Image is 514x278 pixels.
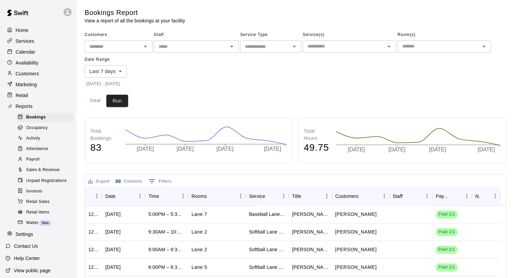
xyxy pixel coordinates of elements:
div: Date [105,187,116,206]
button: Sort [403,191,412,201]
button: Sort [88,191,98,201]
div: Wed, Aug 13, 2025 [105,211,121,218]
tspan: [DATE] [478,147,495,152]
div: Softball Lane Rental - 30 Minutes [249,264,285,271]
div: Retail [5,90,71,100]
div: 9:30AM – 10:00AM [148,228,185,235]
tspan: [DATE] [216,146,233,152]
div: Softball Lane Rental - 30 Minutes [249,246,285,253]
tspan: [DATE] [264,146,281,152]
a: Availability [5,58,71,68]
button: Sort [481,191,490,201]
button: Menu [379,191,389,201]
div: Tue, Aug 12, 2025 [105,264,121,271]
a: Occupancy [16,123,76,133]
a: Sales & Revenue [16,165,76,175]
a: Invoices [16,186,76,197]
span: Date Range [85,54,144,65]
p: Lane 5 [192,264,207,271]
h4: 83 [90,142,118,154]
div: Notes [472,187,501,206]
p: View public page [14,267,51,274]
a: Marketing [5,79,71,90]
a: Retail Sales [16,197,76,207]
tspan: [DATE] [137,146,154,152]
button: Clear [85,95,106,107]
tspan: [DATE] [388,147,405,152]
div: Service [246,187,289,206]
button: Menu [235,191,246,201]
div: Taylor Huff [292,246,329,253]
p: Total Bookings [90,128,118,142]
p: Tommy Harper [335,211,377,218]
p: Home [16,27,29,34]
span: Bookings [26,114,46,121]
div: Activity [16,134,74,143]
span: Occupancy [26,125,48,131]
div: Settings [5,229,71,239]
div: Time [145,187,188,206]
tspan: [DATE] [429,147,446,152]
button: Sort [265,191,275,201]
p: Total Hours [304,128,329,142]
div: Customers [335,187,359,206]
p: Help Center [14,255,40,262]
div: Occupancy [16,123,74,133]
div: Rooms [188,187,246,206]
button: Menu [462,191,472,201]
button: Sort [159,191,169,201]
span: Payroll [26,156,39,163]
button: Select columns [114,176,144,187]
button: Open [289,42,299,51]
a: Services [5,36,71,46]
span: Attendance [26,146,48,152]
span: Sales & Revenue [26,167,60,173]
div: 5:00PM – 5:30PM [148,211,185,218]
button: [DATE] - [DATE] [85,79,122,89]
div: 1296658 [88,246,99,253]
div: Retail Items [16,208,74,217]
div: Zoe Kesterson [292,264,329,271]
div: 1295342 [88,264,99,271]
a: WalletNew [16,218,76,228]
button: Menu [178,191,188,201]
div: 6:00PM – 6:30PM [148,264,185,271]
a: Activity [16,133,76,144]
a: Calendar [5,47,71,57]
div: Baseball Lane Rental - 30 Minutes [249,211,285,218]
div: Wed, Aug 13, 2025 [105,228,121,235]
tspan: [DATE] [348,147,365,152]
div: Tommy Harper [292,211,329,218]
h5: Bookings Report [85,8,185,17]
p: Lane 2 [192,228,207,236]
div: Notes [475,187,481,206]
a: Home [5,25,71,35]
button: Open [479,42,489,51]
p: Settings [16,231,33,238]
p: Availability [16,59,39,66]
button: Open [227,42,236,51]
span: Wallet [26,220,38,226]
p: Marketing [16,81,37,88]
span: Service(s) [303,30,396,40]
div: Rooms [192,187,207,206]
button: Open [384,42,394,51]
span: Service Type [240,30,301,40]
div: Attendance [16,144,74,154]
p: Calendar [16,49,35,55]
span: Paid 1/1 [436,246,458,253]
tspan: [DATE] [177,146,194,152]
p: Contact Us [14,243,38,249]
div: Time [148,187,159,206]
div: Wed, Aug 13, 2025 [105,246,121,253]
div: Softball Lane Rental - 30 Minutes [249,228,285,235]
a: Retail Items [16,207,76,218]
p: View a report of all the bookings at your facility [85,17,185,24]
span: Invoices [26,188,42,195]
button: Menu [135,191,145,201]
div: Invoices [16,187,74,196]
div: Staff [389,187,432,206]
